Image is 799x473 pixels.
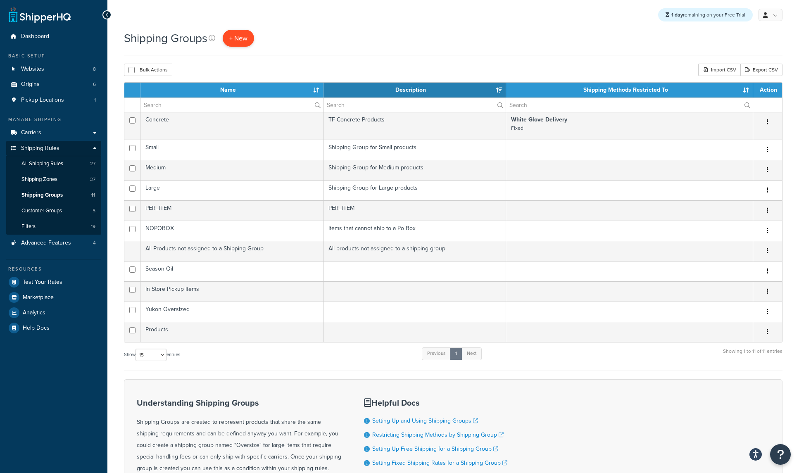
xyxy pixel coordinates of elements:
[21,97,64,104] span: Pickup Locations
[450,347,462,360] a: 1
[137,398,343,407] h3: Understanding Shipping Groups
[140,98,323,112] input: Search
[6,156,101,171] li: All Shipping Rules
[140,241,323,261] td: All Products not assigned to a Shipping Group
[6,141,101,156] a: Shipping Rules
[6,321,101,335] a: Help Docs
[6,203,101,219] li: Customer Groups
[229,33,247,43] span: + New
[323,221,507,241] td: Items that cannot ship to a Po Box
[93,207,95,214] span: 5
[323,83,507,97] th: Description: activate to sort column ascending
[6,29,101,44] a: Dashboard
[6,188,101,203] li: Shipping Groups
[124,64,172,76] button: Bulk Actions
[6,266,101,273] div: Resources
[21,66,44,73] span: Websites
[364,398,507,407] h3: Helpful Docs
[91,192,95,199] span: 11
[323,160,507,180] td: Shipping Group for Medium products
[323,241,507,261] td: All products not assigned to a shipping group
[223,30,254,47] a: + New
[23,279,62,286] span: Test Your Rates
[6,219,101,234] a: Filters 19
[93,81,96,88] span: 6
[6,62,101,77] li: Websites
[6,188,101,203] a: Shipping Groups 11
[506,83,753,97] th: Shipping Methods Restricted To: activate to sort column ascending
[140,322,323,342] td: Products
[6,116,101,123] div: Manage Shipping
[21,192,63,199] span: Shipping Groups
[21,129,41,136] span: Carriers
[511,124,523,132] small: Fixed
[770,444,791,465] button: Open Resource Center
[422,347,451,360] a: Previous
[506,98,753,112] input: Search
[6,172,101,187] li: Shipping Zones
[140,221,323,241] td: NOPOBOX
[6,172,101,187] a: Shipping Zones 37
[140,200,323,221] td: PER_ITEM
[6,141,101,235] li: Shipping Rules
[6,77,101,92] a: Origins 6
[93,66,96,73] span: 8
[740,64,782,76] a: Export CSV
[140,83,323,97] th: Name: activate to sort column ascending
[6,62,101,77] a: Websites 8
[6,275,101,290] a: Test Your Rates
[372,416,478,425] a: Setting Up and Using Shipping Groups
[6,219,101,234] li: Filters
[372,459,507,467] a: Setting Fixed Shipping Rates for a Shipping Group
[124,30,207,46] h1: Shipping Groups
[658,8,753,21] div: remaining on your Free Trial
[21,223,36,230] span: Filters
[21,176,57,183] span: Shipping Zones
[21,160,63,167] span: All Shipping Rules
[140,302,323,322] td: Yukon Oversized
[323,140,507,160] td: Shipping Group for Small products
[136,349,166,361] select: Showentries
[698,64,740,76] div: Import CSV
[461,347,482,360] a: Next
[90,176,95,183] span: 37
[723,347,782,364] div: Showing 1 to 11 of 11 entries
[9,6,71,23] a: ShipperHQ Home
[671,11,683,19] strong: 1 day
[21,145,59,152] span: Shipping Rules
[323,180,507,200] td: Shipping Group for Large products
[372,444,498,453] a: Setting Up Free Shipping for a Shipping Group
[753,83,782,97] th: Action
[23,325,50,332] span: Help Docs
[372,430,504,439] a: Restricting Shipping Methods by Shipping Group
[21,240,71,247] span: Advanced Features
[323,112,507,140] td: TF Concrete Products
[140,160,323,180] td: Medium
[94,97,96,104] span: 1
[23,309,45,316] span: Analytics
[124,349,180,361] label: Show entries
[21,33,49,40] span: Dashboard
[90,160,95,167] span: 27
[93,240,96,247] span: 4
[6,52,101,59] div: Basic Setup
[323,98,506,112] input: Search
[6,305,101,320] a: Analytics
[6,125,101,140] a: Carriers
[6,290,101,305] a: Marketplace
[6,93,101,108] a: Pickup Locations 1
[323,200,507,221] td: PER_ITEM
[6,156,101,171] a: All Shipping Rules 27
[21,207,62,214] span: Customer Groups
[140,140,323,160] td: Small
[6,77,101,92] li: Origins
[140,112,323,140] td: Concrete
[6,203,101,219] a: Customer Groups 5
[140,180,323,200] td: Large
